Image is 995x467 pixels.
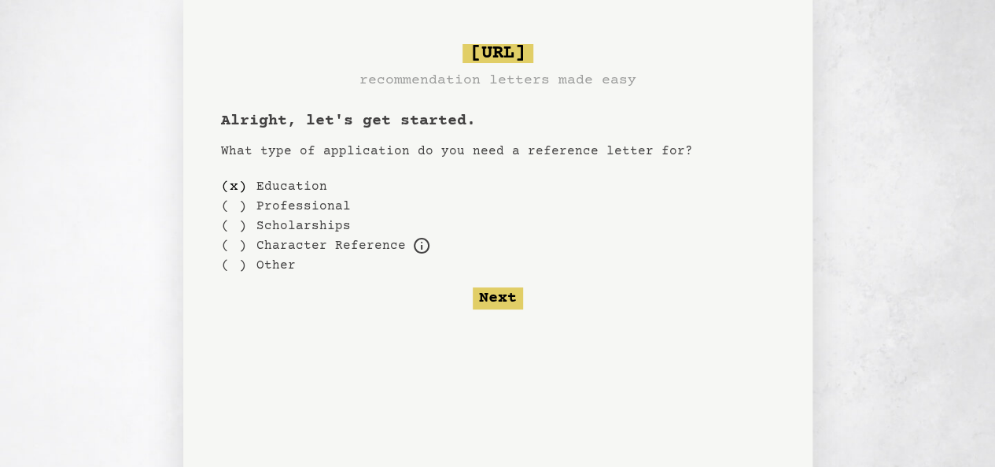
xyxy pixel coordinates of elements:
div: ( ) [221,216,247,235]
div: ( ) [221,235,247,255]
span: [URL] [462,44,533,63]
label: Other [256,256,296,275]
div: ( ) [221,196,247,216]
label: Scholarships [256,217,351,235]
label: Professional [256,197,351,216]
div: ( x ) [221,176,247,196]
label: For example, loans, housing applications, parole, professional certification, etc. [256,236,406,255]
p: What type of application do you need a reference letter for? [221,142,775,161]
button: Next [473,287,523,309]
div: ( ) [221,255,247,275]
h1: Alright, let's get started. [221,110,775,132]
h3: recommendation letters made easy [359,69,636,91]
label: Education [256,177,327,196]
